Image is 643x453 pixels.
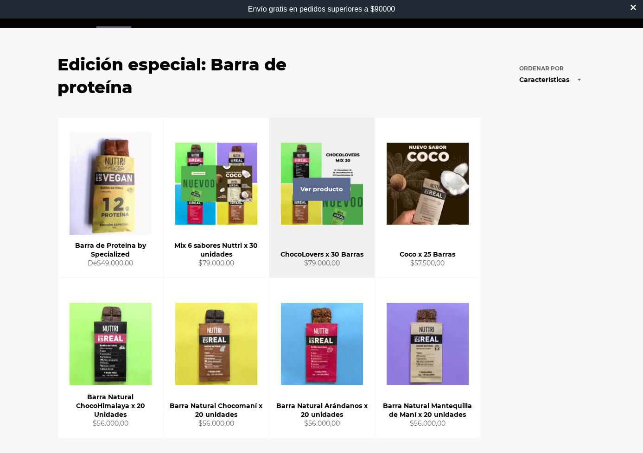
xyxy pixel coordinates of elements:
div: Mix 6 sabores Nuttri x 30 unidades [169,241,263,259]
img: Barra Natural Mantequilla de Maní x 20 unidades [387,303,469,385]
img: Barra Natural Arándanos x 20 unidades [281,303,363,385]
a: Barra de Proteína by Specialized Barra de Proteína by Specialized De$49.000,00 [57,118,163,278]
a: Barra Natural Chocomaní x 20 unidades Barra Natural Chocomaní x 20 unidades $56.000,00 [163,278,269,438]
a: Coco x 25 Barras Coco x 25 Barras $57.500,00 [375,118,480,278]
span: $49.000,00 [97,259,133,267]
div: Barra de Proteína by Specialized [64,241,157,259]
div: Barra Natural Mantequilla de Maní x 20 unidades [381,402,474,420]
div: Barra Natural Arándanos x 20 unidades [275,402,369,420]
img: Barra de Proteína by Specialized [70,132,152,234]
span: Ver producto [293,178,350,201]
img: Barra Natural Chocomaní x 20 unidades [175,303,257,385]
span: $79.000,00 [198,259,234,267]
div: Barra Natural Chocomaní x 20 unidades [169,402,263,420]
span: $56.000,00 [410,419,446,428]
div: Coco x 25 Barras [381,250,474,259]
a: Barra Natural Arándanos x 20 unidades Barra Natural Arándanos x 20 unidades $56.000,00 [269,278,375,438]
a: Barra Natural ChocoHimalaya x 20 Unidades Barra Natural ChocoHimalaya x 20 Unidades $56.000,00 [57,278,163,438]
span: $56.000,00 [93,419,128,428]
div: Envío gratis en pedidos superiores a $90000 [248,5,395,13]
div: ChocoLovers x 30 Barras [275,250,369,259]
span: $57.500,00 [410,259,445,267]
span: $56.000,00 [198,419,234,428]
h1: Edición especial: Barra de proteína [57,53,322,99]
div: De [64,259,157,268]
a: ChocoLovers x 30 Barras ChocoLovers x 30 Barras $79.000,00 Ver producto [269,118,375,278]
label: Ordenar por [516,65,586,73]
img: Barra Natural ChocoHimalaya x 20 Unidades [70,303,152,385]
img: Coco x 25 Barras [387,143,469,225]
a: Barra Natural Mantequilla de Maní x 20 unidades Barra Natural Mantequilla de Maní x 20 unidades $... [375,278,480,438]
span: $56.000,00 [304,419,340,428]
img: Mix 6 sabores Nuttri x 30 unidades [175,143,257,225]
div: Barra Natural ChocoHimalaya x 20 Unidades [64,393,157,420]
a: Mix 6 sabores Nuttri x 30 unidades Mix 6 sabores Nuttri x 30 unidades $79.000,00 [163,118,269,278]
